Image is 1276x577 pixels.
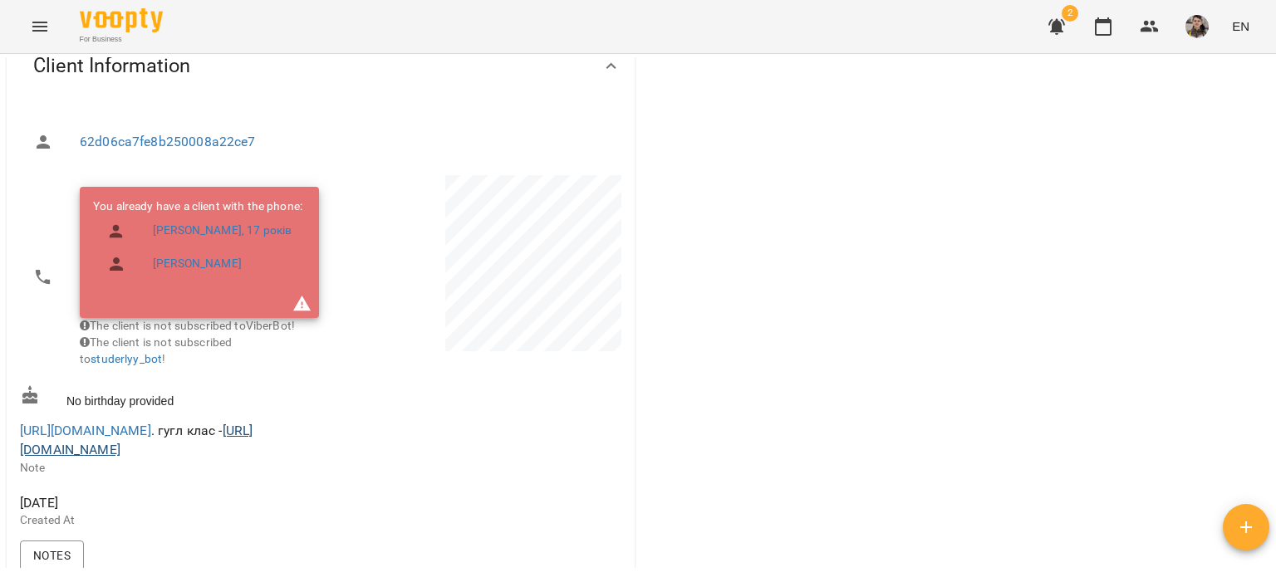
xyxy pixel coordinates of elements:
a: 62d06ca7fe8b250008a22ce7 [80,134,256,149]
a: [PERSON_NAME] [153,256,242,272]
button: Notes [20,540,84,570]
p: Note [20,460,317,477]
span: For Business [80,34,163,45]
span: . гугл клас - [20,423,253,458]
ul: You already have a client with the phone: [93,198,305,287]
p: Created At [20,512,317,529]
a: [URL][DOMAIN_NAME] [20,423,151,438]
span: The client is not subscribed to ! [80,335,232,365]
div: Client Information [7,23,635,109]
img: fc1e08aabc335e9c0945016fe01e34a0.jpg [1185,15,1209,38]
span: EN [1232,17,1249,35]
button: EN [1225,11,1256,42]
button: Menu [20,7,60,46]
span: Client Information [33,53,190,79]
a: [PERSON_NAME], 17 років [153,222,292,239]
span: 2 [1062,5,1078,22]
a: studerlyy_bot [91,352,162,365]
span: The client is not subscribed to ViberBot! [80,319,295,332]
span: [DATE] [20,493,317,513]
img: Voopty Logo [80,8,163,32]
div: No birthday provided [17,382,321,413]
span: Notes [33,545,71,565]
